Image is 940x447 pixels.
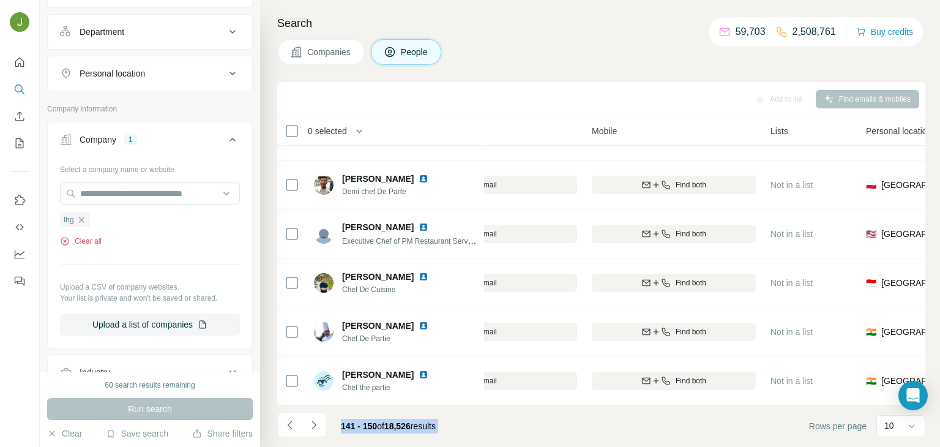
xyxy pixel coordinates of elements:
span: Personal location [866,125,931,137]
span: Not in a list [770,229,813,239]
span: Chef the partie [342,382,443,393]
span: [PERSON_NAME] [342,271,414,283]
p: 59,703 [736,24,766,39]
div: Industry [80,366,110,378]
span: Not in a list [770,180,813,190]
span: results [341,421,436,431]
button: Find both [592,225,756,243]
span: 141 - 150 [341,421,377,431]
img: Avatar [10,12,29,32]
button: Personal location [48,59,252,88]
span: Rows per page [809,420,867,432]
div: Company [80,133,116,146]
button: Search [10,78,29,100]
button: Share filters [192,427,253,440]
div: Open Intercom Messenger [898,381,928,410]
span: Find both [676,277,706,288]
img: Avatar [314,175,334,195]
img: LinkedIn logo [419,222,428,232]
span: 🇵🇱 [866,179,876,191]
button: Find both [592,274,756,292]
div: Department [80,26,124,38]
button: Use Surfe on LinkedIn [10,189,29,211]
span: Find both [676,179,706,190]
button: Navigate to previous page [277,413,302,437]
p: Your list is private and won't be saved or shared. [60,293,240,304]
button: Industry [48,358,252,387]
span: Find both [676,375,706,386]
img: LinkedIn logo [419,370,428,380]
p: Upload a CSV of company websites. [60,282,240,293]
button: Department [48,17,252,47]
span: [PERSON_NAME] [342,173,414,185]
button: Use Surfe API [10,216,29,238]
span: of [377,421,384,431]
span: 🇮🇳 [866,326,876,338]
span: Lists [770,125,788,137]
button: Dashboard [10,243,29,265]
img: LinkedIn logo [419,272,428,282]
button: Enrich CSV [10,105,29,127]
button: Find both [592,176,756,194]
span: 🇮🇳 [866,375,876,387]
p: Company information [47,103,253,115]
button: Save search [106,427,168,440]
div: 1 [124,134,138,145]
span: Chef De Cuisine [342,284,443,295]
img: LinkedIn logo [419,174,428,184]
button: Buy credits [856,23,913,40]
button: Company1 [48,125,252,159]
p: 10 [884,419,894,432]
button: Upload a list of companies [60,314,240,336]
p: 2,508,761 [793,24,836,39]
span: 0 selected [308,125,347,137]
span: [PERSON_NAME] [342,369,414,381]
button: Find both [592,372,756,390]
span: Find both [676,228,706,239]
span: 🇮🇩 [866,277,876,289]
span: Find both [676,326,706,337]
span: Not in a list [770,327,813,337]
span: [PERSON_NAME] [342,221,414,233]
span: Not in a list [770,278,813,288]
button: Quick start [10,51,29,73]
div: Personal location [80,67,145,80]
img: LinkedIn logo [419,321,428,331]
span: 18,526 [384,421,411,431]
button: Clear [47,427,82,440]
span: Ihg [64,214,74,225]
span: Chef De Partie [342,333,443,344]
div: 60 search results remaining [105,380,195,391]
button: Navigate to next page [302,413,326,437]
h4: Search [277,15,925,32]
img: Avatar [314,273,334,293]
img: Avatar [314,371,334,391]
span: Mobile [592,125,617,137]
span: Executive Chef of PM Restaurant Services [342,236,481,246]
img: Avatar [314,322,334,342]
div: Select a company name or website [60,159,240,175]
span: Not in a list [770,376,813,386]
span: 🇺🇸 [866,228,876,240]
button: Clear all [60,236,102,247]
span: Demi chef De Parte [342,186,443,197]
button: Find both [592,323,756,341]
span: [PERSON_NAME] [342,320,414,332]
button: My lists [10,132,29,154]
button: Feedback [10,270,29,292]
span: Companies [307,46,352,58]
span: People [401,46,429,58]
img: Avatar [314,224,334,244]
